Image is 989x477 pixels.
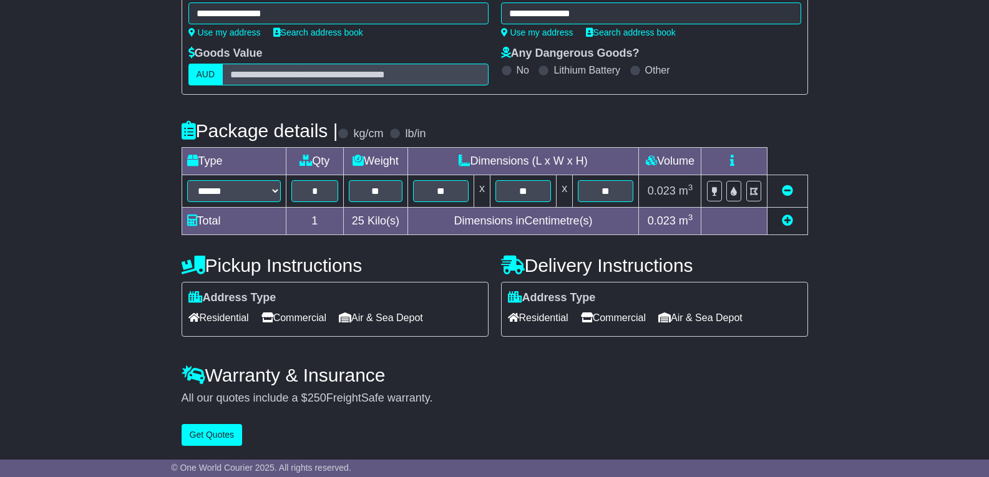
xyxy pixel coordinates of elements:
label: Address Type [188,291,276,305]
span: Residential [508,308,568,327]
label: Goods Value [188,47,263,60]
label: Any Dangerous Goods? [501,47,640,60]
h4: Delivery Instructions [501,255,808,276]
label: AUD [188,64,223,85]
td: Dimensions (L x W x H) [407,148,639,175]
span: Air & Sea Depot [658,308,743,327]
span: 0.023 [648,185,676,197]
label: Address Type [508,291,596,305]
td: Volume [639,148,701,175]
a: Use my address [501,27,573,37]
h4: Package details | [182,120,338,141]
span: Commercial [581,308,646,327]
sup: 3 [688,183,693,192]
sup: 3 [688,213,693,222]
label: kg/cm [353,127,383,141]
span: 25 [352,214,364,227]
button: Get Quotes [182,424,243,446]
a: Add new item [782,214,793,227]
td: x [474,175,490,208]
td: Weight [344,148,408,175]
span: m [679,185,693,197]
label: No [517,64,529,76]
span: 250 [308,392,326,404]
label: Lithium Battery [553,64,620,76]
span: Residential [188,308,249,327]
a: Search address book [273,27,363,37]
h4: Warranty & Insurance [182,365,808,385]
div: All our quotes include a $ FreightSafe warranty. [182,392,808,405]
a: Remove this item [782,185,793,197]
td: Qty [286,148,344,175]
td: x [557,175,573,208]
span: m [679,214,693,227]
a: Use my address [188,27,261,37]
label: lb/in [405,127,426,141]
td: Type [182,148,286,175]
span: Air & Sea Depot [339,308,423,327]
td: Dimensions in Centimetre(s) [407,208,639,235]
td: Kilo(s) [344,208,408,235]
span: 0.023 [648,214,676,227]
td: Total [182,208,286,235]
span: Commercial [261,308,326,327]
label: Other [645,64,670,76]
td: 1 [286,208,344,235]
a: Search address book [586,27,676,37]
h4: Pickup Instructions [182,255,489,276]
span: © One World Courier 2025. All rights reserved. [171,463,351,473]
